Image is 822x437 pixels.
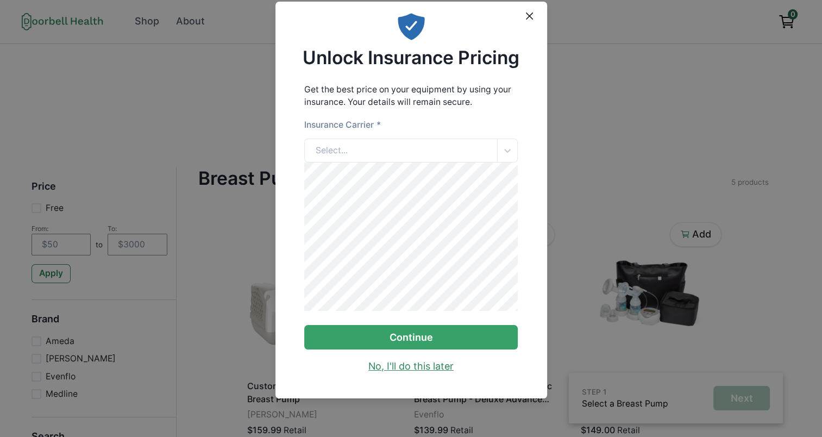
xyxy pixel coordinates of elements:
[304,118,380,132] label: Insurance Carrier
[316,144,348,157] div: Select...
[304,325,518,349] button: Continue
[368,359,454,374] a: No, I'll do this later
[520,7,539,26] button: Close
[304,83,518,109] p: Get the best price on your equipment by using your insurance. Your details will remain secure.
[303,47,519,68] h2: Unlock Insurance Pricing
